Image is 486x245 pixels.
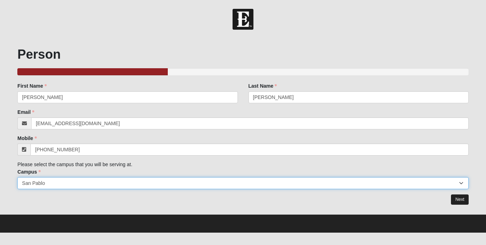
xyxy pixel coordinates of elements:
img: Church of Eleven22 Logo [233,9,253,30]
label: First Name [17,82,46,89]
label: Mobile [17,135,36,142]
label: Campus [17,168,40,175]
label: Last Name [248,82,277,89]
h1: Person [17,47,468,62]
label: Email [17,109,34,116]
a: Next [451,194,468,205]
div: Please select the campus that you will be serving at. [17,82,468,189]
